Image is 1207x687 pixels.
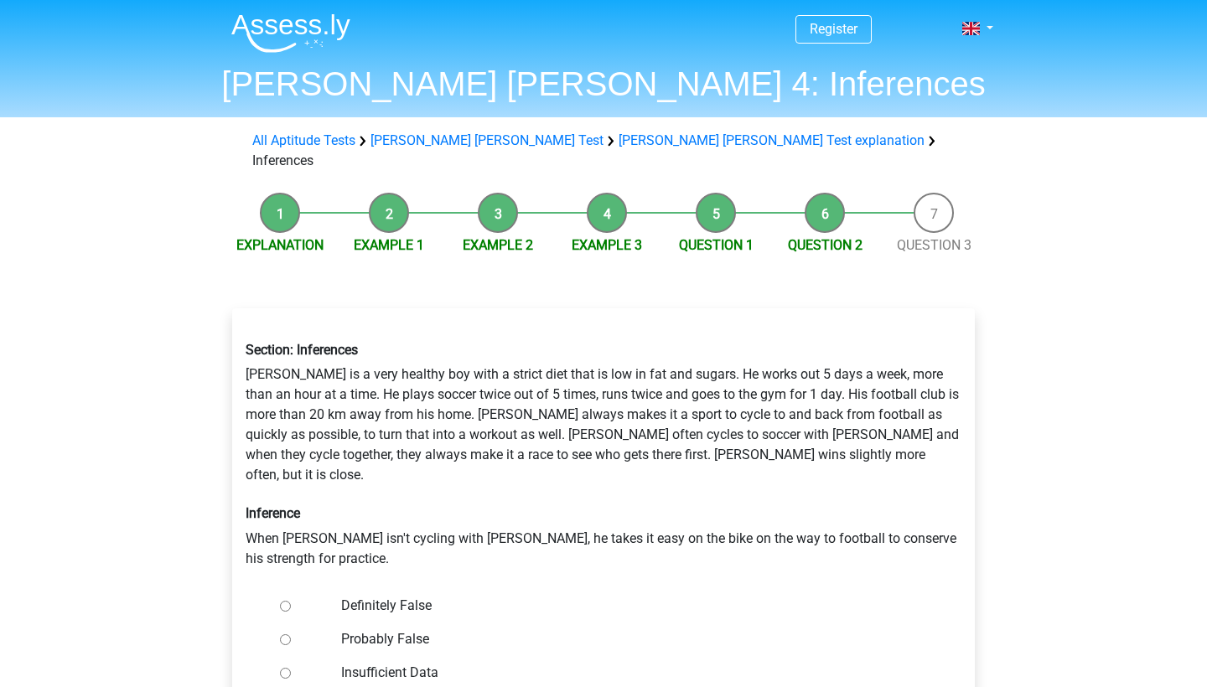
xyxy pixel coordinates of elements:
[341,663,921,683] label: Insufficient Data
[218,64,989,104] h1: [PERSON_NAME] [PERSON_NAME] 4: Inferences
[246,342,961,358] h6: Section: Inferences
[246,131,961,171] div: Inferences
[233,328,974,581] div: [PERSON_NAME] is a very healthy boy with a strict diet that is low in fat and sugars. He works ou...
[341,629,921,649] label: Probably False
[572,237,642,253] a: Example 3
[810,21,857,37] a: Register
[788,237,863,253] a: Question 2
[354,237,424,253] a: Example 1
[619,132,925,148] a: [PERSON_NAME] [PERSON_NAME] Test explanation
[463,237,533,253] a: Example 2
[236,237,324,253] a: Explanation
[231,13,350,53] img: Assessly
[370,132,603,148] a: [PERSON_NAME] [PERSON_NAME] Test
[246,505,961,521] h6: Inference
[679,237,754,253] a: Question 1
[252,132,355,148] a: All Aptitude Tests
[341,596,921,616] label: Definitely False
[897,237,971,253] a: Question 3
